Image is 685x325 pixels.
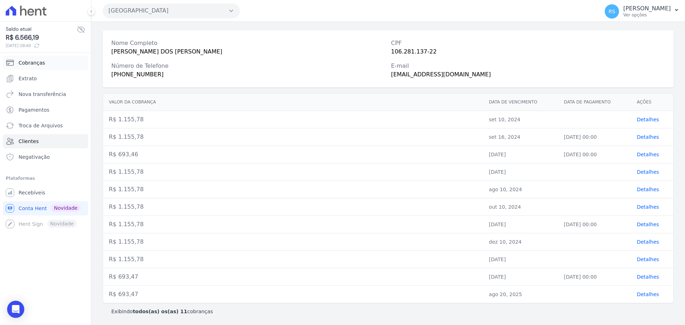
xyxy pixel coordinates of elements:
[19,122,63,129] span: Troca de Arquivos
[558,268,631,286] td: [DATE] 00:00
[103,111,483,128] td: R$ 1.155,78
[483,233,558,251] td: dez 10, 2024
[483,286,558,303] td: ago 20, 2025
[631,93,673,111] th: Ações
[623,5,671,12] p: [PERSON_NAME]
[103,181,483,198] td: R$ 1.155,78
[483,216,558,233] td: [DATE]
[19,153,50,161] span: Negativação
[3,87,88,101] a: Nova transferência
[391,47,665,56] div: 106.281.137-22
[483,251,558,268] td: [DATE]
[6,42,77,49] span: [DATE] 08:49
[19,59,45,66] span: Cobranças
[6,56,85,231] nav: Sidebar
[558,146,631,163] td: [DATE] 00:00
[609,9,615,14] span: RS
[19,106,49,113] span: Pagamentos
[599,1,685,21] button: RS [PERSON_NAME] Ver opções
[103,198,483,216] td: R$ 1.155,78
[103,268,483,286] td: R$ 693,47
[391,70,665,79] div: [EMAIL_ADDRESS][DOMAIN_NAME]
[483,163,558,181] td: [DATE]
[111,62,385,70] div: Número de Telefone
[111,39,385,47] div: Nome Completo
[103,286,483,303] td: R$ 693,47
[3,186,88,200] a: Recebíveis
[3,56,88,70] a: Cobranças
[19,91,66,98] span: Nova transferência
[133,309,187,314] b: todos(as) os(as) 11
[637,257,659,262] a: Detalhes
[6,174,85,183] div: Plataformas
[391,62,665,70] div: E-mail
[7,301,24,318] div: Open Intercom Messenger
[637,187,659,192] a: Detalhes
[111,308,213,315] p: Exibindo cobranças
[483,181,558,198] td: ago 10, 2024
[103,251,483,268] td: R$ 1.155,78
[3,71,88,86] a: Extrato
[637,274,659,280] a: Detalhes
[51,204,80,212] span: Novidade
[6,33,77,42] span: R$ 6.566,19
[19,205,47,212] span: Conta Hent
[103,128,483,146] td: R$ 1.155,78
[483,268,558,286] td: [DATE]
[637,134,659,140] a: Detalhes
[103,93,483,111] th: Valor da cobrança
[483,128,558,146] td: set 16, 2024
[558,216,631,233] td: [DATE] 00:00
[103,233,483,251] td: R$ 1.155,78
[6,25,77,33] span: Saldo atual
[103,163,483,181] td: R$ 1.155,78
[3,134,88,148] a: Clientes
[103,146,483,163] td: R$ 693,46
[637,239,659,245] a: Detalhes
[637,152,659,157] a: Detalhes
[558,93,631,111] th: Data de pagamento
[637,117,659,122] a: Detalhes
[623,12,671,18] p: Ver opções
[19,75,37,82] span: Extrato
[637,169,659,175] a: Detalhes
[111,70,385,79] div: [PHONE_NUMBER]
[483,198,558,216] td: out 10, 2024
[19,189,45,196] span: Recebíveis
[3,103,88,117] a: Pagamentos
[3,201,88,215] a: Conta Hent Novidade
[19,138,39,145] span: Clientes
[3,150,88,164] a: Negativação
[637,291,659,297] a: Detalhes
[391,39,665,47] div: CPF
[3,118,88,133] a: Troca de Arquivos
[103,216,483,233] td: R$ 1.155,78
[483,111,558,128] td: set 10, 2024
[637,204,659,210] a: Detalhes
[483,146,558,163] td: [DATE]
[103,4,240,18] button: [GEOGRAPHIC_DATA]
[483,93,558,111] th: Data de vencimento
[637,222,659,227] a: Detalhes
[558,128,631,146] td: [DATE] 00:00
[111,47,385,56] div: [PERSON_NAME] DOS [PERSON_NAME]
